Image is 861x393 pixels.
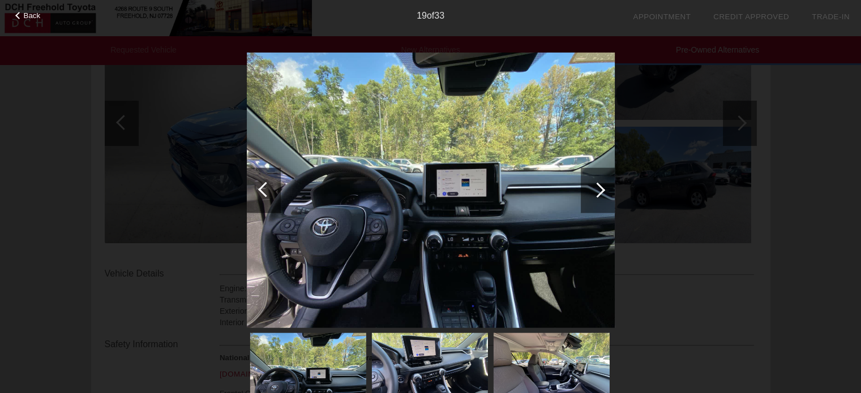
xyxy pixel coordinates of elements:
[434,11,444,20] span: 33
[713,12,789,21] a: Credit Approved
[812,12,850,21] a: Trade-In
[247,53,615,329] img: ffc3d6a3f5da5262e387435b20fc9ffex.jpg
[633,12,691,21] a: Appointment
[417,11,427,20] span: 19
[24,11,41,20] span: Back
